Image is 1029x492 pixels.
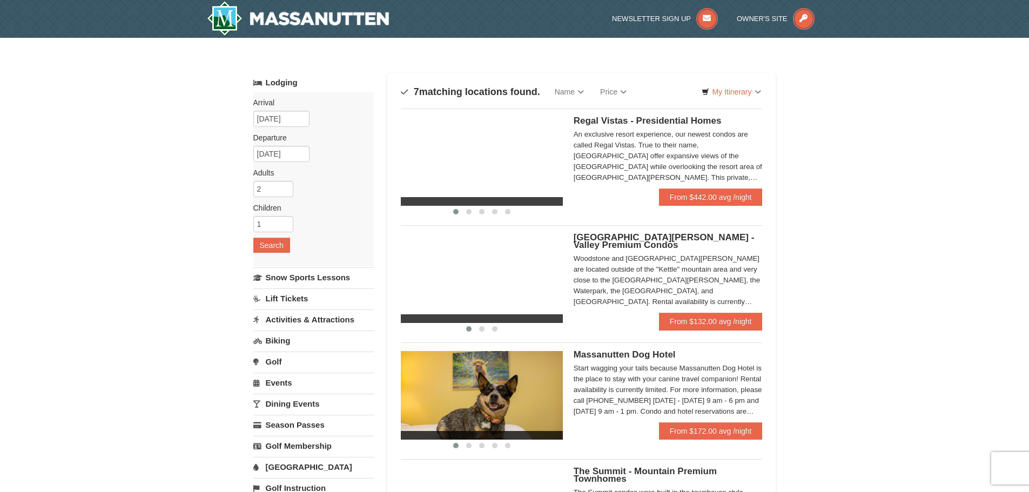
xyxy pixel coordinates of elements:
[612,15,718,23] a: Newsletter Sign Up
[207,1,389,36] img: Massanutten Resort Logo
[737,15,815,23] a: Owner's Site
[253,394,374,414] a: Dining Events
[253,238,290,253] button: Search
[207,1,389,36] a: Massanutten Resort
[253,352,374,372] a: Golf
[574,129,763,183] div: An exclusive resort experience, our newest condos are called Regal Vistas. True to their name, [G...
[253,457,374,477] a: [GEOGRAPHIC_DATA]
[574,466,717,484] span: The Summit - Mountain Premium Townhomes
[253,415,374,435] a: Season Passes
[574,253,763,307] div: Woodstone and [GEOGRAPHIC_DATA][PERSON_NAME] are located outside of the "Kettle" mountain area an...
[253,288,374,308] a: Lift Tickets
[574,349,676,360] span: Massanutten Dog Hotel
[574,363,763,417] div: Start wagging your tails because Massanutten Dog Hotel is the place to stay with your canine trav...
[253,132,366,143] label: Departure
[253,373,374,393] a: Events
[574,232,755,250] span: [GEOGRAPHIC_DATA][PERSON_NAME] - Valley Premium Condos
[695,84,768,100] a: My Itinerary
[737,15,788,23] span: Owner's Site
[253,97,366,108] label: Arrival
[659,422,763,440] a: From $172.00 avg /night
[253,73,374,92] a: Lodging
[253,203,366,213] label: Children
[253,309,374,329] a: Activities & Attractions
[659,188,763,206] a: From $442.00 avg /night
[659,313,763,330] a: From $132.00 avg /night
[592,81,635,103] a: Price
[547,81,592,103] a: Name
[612,15,691,23] span: Newsletter Sign Up
[253,436,374,456] a: Golf Membership
[574,116,722,126] span: Regal Vistas - Presidential Homes
[253,167,366,178] label: Adults
[253,267,374,287] a: Snow Sports Lessons
[253,331,374,351] a: Biking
